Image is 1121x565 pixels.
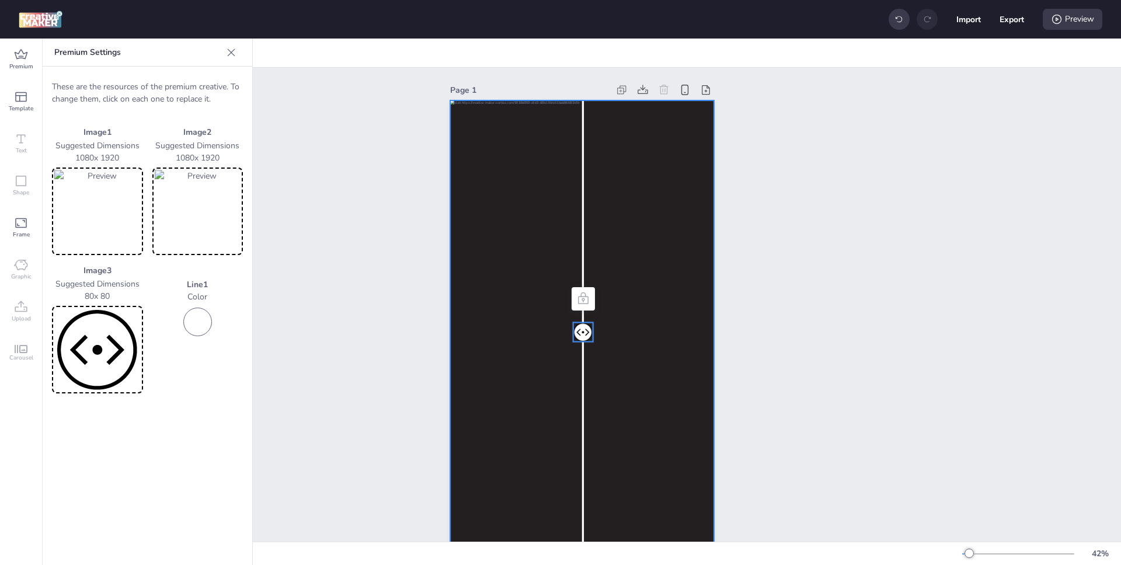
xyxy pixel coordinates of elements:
[54,308,141,391] img: Preview
[1043,9,1102,30] div: Preview
[13,188,29,197] span: Shape
[54,170,141,253] img: Preview
[13,230,30,239] span: Frame
[52,126,143,138] p: Image 1
[152,278,243,291] p: Line 1
[9,62,33,71] span: Premium
[1000,7,1024,32] button: Export
[52,152,143,164] p: 1080 x 1920
[52,139,143,152] p: Suggested Dimensions
[52,290,143,302] p: 80 x 80
[152,126,243,138] p: Image 2
[52,278,143,290] p: Suggested Dimensions
[450,84,608,96] div: Page 1
[54,39,222,67] p: Premium Settings
[52,81,243,105] p: These are the resources of the premium creative. To change them, click on each one to replace it.
[11,272,32,281] span: Graphic
[12,314,31,323] span: Upload
[152,139,243,152] p: Suggested Dimensions
[155,170,241,253] img: Preview
[19,11,62,28] img: logo Creative Maker
[1086,547,1114,560] div: 42 %
[152,152,243,164] p: 1080 x 1920
[9,104,33,113] span: Template
[16,146,27,155] span: Text
[956,7,981,32] button: Import
[52,264,143,277] p: Image 3
[9,353,33,362] span: Carousel
[152,291,243,303] p: Color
